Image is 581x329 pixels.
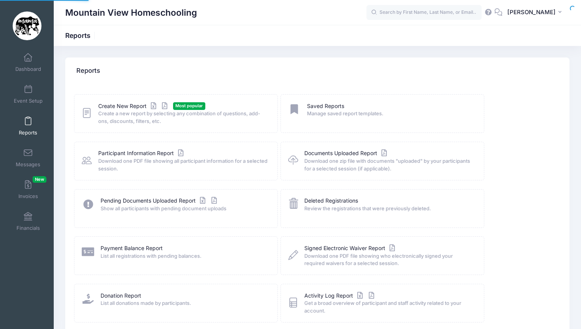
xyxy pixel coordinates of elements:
[16,161,40,168] span: Messages
[304,205,474,213] span: Review the registrations that were previously deleted.
[366,5,482,20] input: Search by First Name, Last Name, or Email...
[101,252,267,260] span: List all registrations with pending balances.
[304,197,358,205] a: Deleted Registrations
[10,113,46,139] a: Reports
[76,60,100,82] h4: Reports
[307,102,344,110] a: Saved Reports
[101,197,219,205] a: Pending Documents Uploaded Report
[33,176,46,183] span: New
[304,300,474,314] span: Get a broad overview of participant and staff activity related to your account.
[13,11,41,40] img: Mountain View Homeschooling
[10,208,46,235] a: Financials
[10,176,46,203] a: InvoicesNew
[304,252,474,267] span: Download one PDF file showing who electronically signed your required waivers for a selected sess...
[18,193,38,200] span: Invoices
[304,157,474,172] span: Download one zip file with documents "uploaded" by your participants for a selected session (if a...
[304,244,397,252] a: Signed Electronic Waiver Report
[65,4,197,21] h1: Mountain View Homeschooling
[19,129,37,136] span: Reports
[101,244,163,252] a: Payment Balance Report
[101,300,267,307] span: List all donations made by participants.
[101,205,267,213] span: Show all participants with pending document uploads
[507,8,556,16] span: [PERSON_NAME]
[10,81,46,108] a: Event Setup
[98,149,185,157] a: Participant Information Report
[304,149,389,157] a: Documents Uploaded Report
[10,144,46,171] a: Messages
[10,49,46,76] a: Dashboard
[304,292,376,300] a: Activity Log Report
[65,31,97,39] h1: Reports
[307,110,474,118] span: Manage saved report templates.
[17,225,40,231] span: Financials
[98,157,268,172] span: Download one PDF file showing all participant information for a selected session.
[502,4,569,21] button: [PERSON_NAME]
[101,292,141,300] a: Donation Report
[15,66,41,72] span: Dashboard
[173,102,205,110] span: Most popular
[14,98,43,104] span: Event Setup
[98,102,170,110] a: Create New Report
[98,110,268,125] span: Create a new report by selecting any combination of questions, add-ons, discounts, filters, etc.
